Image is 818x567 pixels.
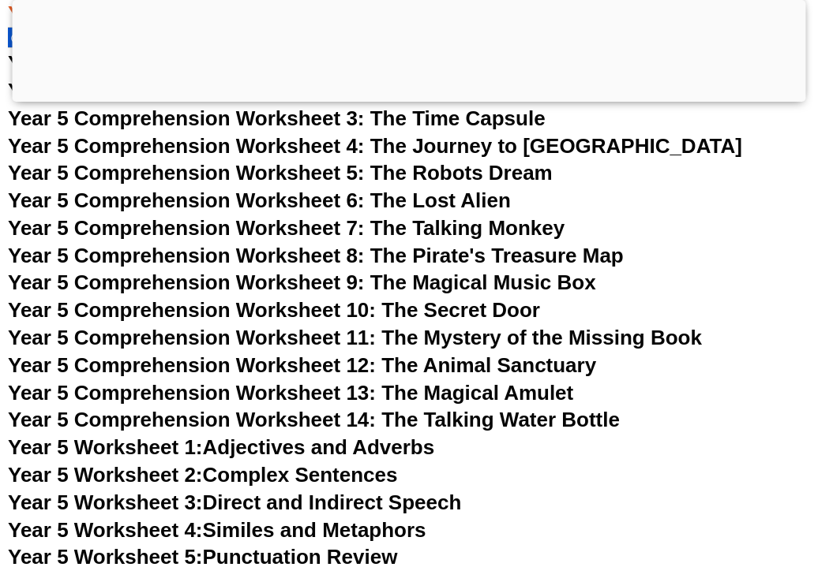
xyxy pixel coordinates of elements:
a: Year 5 Comprehension Worksheet 10: The Secret Door [8,298,540,322]
span: Year 5 Worksheet 1: [8,435,203,459]
a: Year 5 Comprehension Worksheet 9: The Magical Music Box [8,270,596,294]
a: Year 5 Comprehension Worksheet 1: The Magical Bookstore [8,51,595,75]
a: Year 5 Comprehension Worksheet 4: The Journey to [GEOGRAPHIC_DATA] [8,134,742,158]
a: Year 5 Comprehension Worksheet 7: The Talking Monkey [8,216,565,240]
span: Year 5 Worksheet 2: [8,463,203,487]
a: Year 5 Worksheet 4:Similes and Metaphors [8,518,426,542]
a: Year 5 Comprehension Worksheet 8: The Pirate's Treasure Map [8,244,624,267]
a: Year 5 Comprehension Worksheet 13: The Magical Amulet [8,381,573,405]
a: Year 5 Comprehension Worksheet 6: The Lost Alien [8,188,511,212]
a: Year 5 Comprehension Worksheet 12: The Animal Sanctuary [8,353,596,377]
span: Year 5 Worksheet 3: [8,491,203,514]
a: Year 5 Worksheet 3:Direct and Indirect Speech [8,491,461,514]
a: Year 5 Comprehension Worksheet 5: The Robots Dream [8,161,553,185]
a: Year 5 Comprehension Worksheet 2: The Animal Detective [8,79,577,103]
a: Year 5 Comprehension Worksheet 3: The Time Capsule [8,106,546,130]
iframe: Chat Widget [547,389,818,567]
span: Year 5 Worksheet 4: [8,518,203,542]
div: English tutoring services [8,27,158,48]
a: Year 5 Worksheet 1:Adjectives and Adverbs [8,435,434,459]
a: Year 5 Comprehension Worksheet 11: The Mystery of the Missing Book [8,326,702,349]
a: Year 5 Worksheet 2:Complex Sentences [8,463,397,487]
a: Year 5 Comprehension Worksheet 14: The Talking Water Bottle [8,408,620,431]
